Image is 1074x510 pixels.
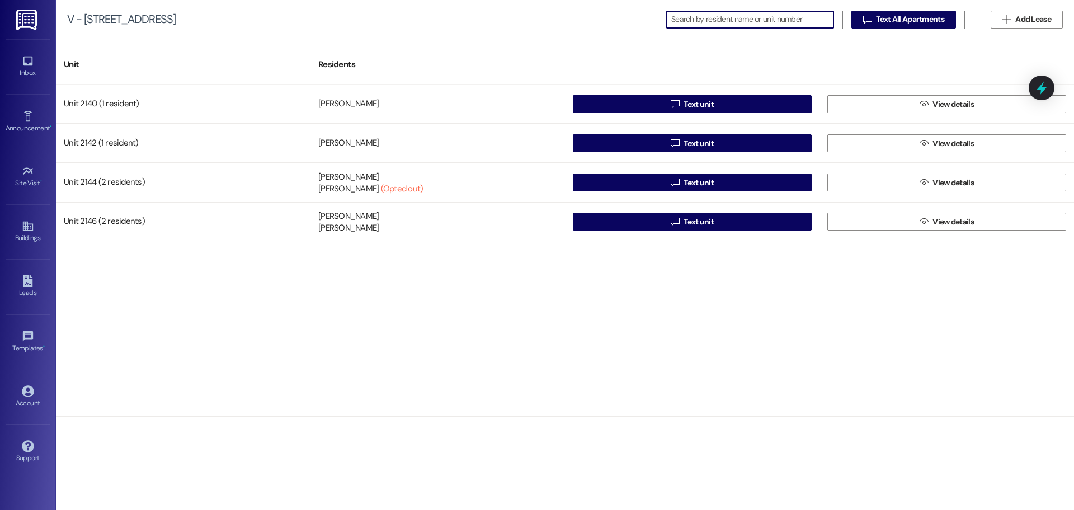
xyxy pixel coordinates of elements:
a: Templates • [6,327,50,357]
button: View details [827,134,1066,152]
div: Unit 2142 (1 resident) [56,132,310,155]
a: Support [6,437,50,467]
button: Text unit [573,213,812,231]
a: Leads [6,272,50,302]
div: [PERSON_NAME] [318,171,379,183]
div: Residents [310,51,565,78]
i:  [920,178,928,187]
div: [PERSON_NAME] [318,99,379,110]
span: View details [932,99,974,110]
i:  [1002,15,1011,24]
span: • [40,177,42,185]
i:  [671,100,679,109]
div: [PERSON_NAME] [318,210,379,222]
div: Unit 2144 (2 residents) [56,171,310,194]
a: Inbox [6,52,50,82]
span: • [50,123,51,130]
div: Unit [56,51,310,78]
div: [PERSON_NAME] [318,138,379,149]
div: [PERSON_NAME] [318,223,379,235]
div: Unit 2140 (1 resident) [56,93,310,115]
span: Text unit [684,99,714,110]
i:  [671,139,679,148]
button: Text All Apartments [851,11,956,29]
div: [PERSON_NAME] [318,184,423,204]
div: V - [STREET_ADDRESS] [67,13,176,25]
span: • [43,343,45,350]
i:  [920,139,928,148]
input: Search by resident name or unit number [671,12,833,27]
a: Site Visit • [6,162,50,192]
div: Unit 2146 (2 residents) [56,210,310,233]
i:  [920,100,928,109]
button: Text unit [573,174,812,191]
img: ResiDesk Logo [16,10,39,30]
i:  [671,178,679,187]
i:  [920,217,928,226]
i:  [863,15,872,24]
span: Add Lease [1015,13,1051,25]
span: Text unit [684,216,714,228]
button: Text unit [573,95,812,113]
button: View details [827,213,1066,231]
span: Text unit [684,138,714,149]
span: Text unit [684,177,714,189]
a: Buildings [6,217,50,247]
i:  [671,217,679,226]
button: Text unit [573,134,812,152]
a: Account [6,382,50,412]
button: Add Lease [991,11,1063,29]
span: Text All Apartments [876,13,944,25]
button: View details [827,95,1066,113]
button: View details [827,174,1066,191]
span: View details [932,138,974,149]
span: View details [932,216,974,228]
span: View details [932,177,974,189]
